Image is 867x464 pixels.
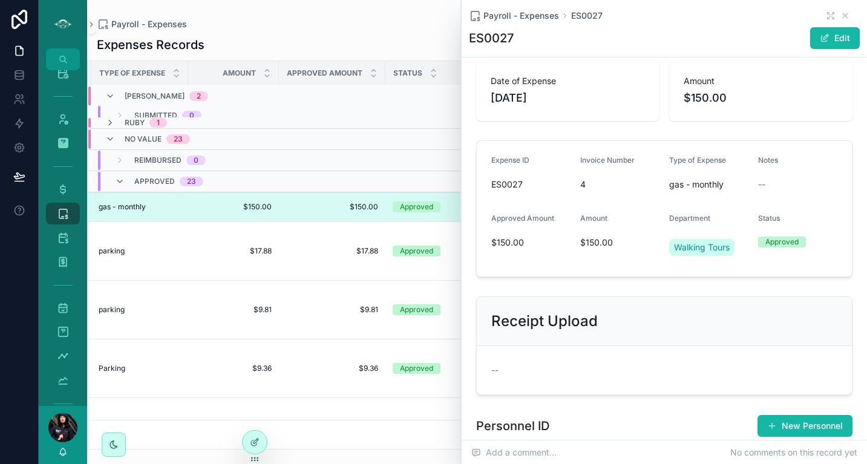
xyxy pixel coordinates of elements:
a: Payroll - Expenses [469,10,559,22]
button: New Personnel [757,415,852,437]
a: Approved [393,363,469,374]
a: parking [99,305,181,315]
span: Type of Expense [669,155,726,165]
h1: Expenses Records [97,36,204,53]
span: gas - monthly [99,202,146,212]
a: $17.88 [286,246,378,256]
span: Status [758,214,780,223]
div: scrollable content [39,70,87,406]
a: $9.36 [195,364,272,373]
a: $9.81 [195,305,272,315]
span: gas - monthly [669,178,748,191]
span: $150.00 [684,90,838,106]
div: Approved [400,363,433,374]
a: Walking Tours [669,239,734,256]
span: parking [99,305,125,315]
div: 1 [157,118,160,128]
span: Expense ID [491,155,529,165]
h1: ES0027 [469,30,514,47]
span: No comments on this record yet [730,446,857,459]
span: ES0027 [491,178,571,191]
div: Approved [400,246,433,257]
div: Approved [765,237,799,247]
a: Payroll - Expenses [97,18,187,30]
span: Date of Expense [491,75,645,87]
div: Approved [400,201,433,212]
span: $150.00 [491,237,571,249]
div: 2 [197,91,201,101]
a: $9.81 [286,305,378,315]
button: Edit [810,27,860,49]
span: Payroll - Expenses [483,10,559,22]
a: gas - monthly [99,202,181,212]
span: Notes [758,155,778,165]
a: Approved [393,201,469,212]
span: No value [125,134,162,144]
span: parking [99,246,125,256]
span: [DATE] [491,90,645,106]
div: 0 [194,155,198,165]
span: Parking [99,364,125,373]
a: $17.88 [195,246,272,256]
span: Reimbursed [134,155,182,165]
span: Payroll - Expenses [111,18,187,30]
span: Add a comment... [471,446,557,459]
a: Approved [393,304,469,315]
a: $150.00 [195,202,272,212]
span: Status [393,68,422,78]
a: Approved [393,246,469,257]
span: Ruby [125,118,145,128]
span: Approved Amount [491,214,554,223]
span: Department [669,214,710,223]
a: parking [99,246,181,256]
img: App logo [53,15,73,34]
span: Amount [223,68,256,78]
span: $150.00 [580,237,659,249]
div: 23 [174,134,183,144]
span: -- [758,178,765,191]
a: ES0027 [571,10,603,22]
h1: Personnel ID [476,417,549,434]
span: Invoice Number [580,155,635,165]
div: Approved [400,304,433,315]
div: 0 [189,111,194,120]
span: 4 [580,178,659,191]
span: Approved Amount [287,68,362,78]
span: Approved [134,177,175,186]
h2: Receipt Upload [491,312,598,331]
span: Amount [580,214,607,223]
span: Submitted [134,111,177,120]
span: -- [491,364,499,376]
a: $9.36 [286,364,378,373]
span: Walking Tours [674,241,730,253]
span: Amount [684,75,838,87]
a: Parking [99,364,181,373]
span: Type of Expense [99,68,165,78]
span: [PERSON_NAME] [125,91,185,101]
div: 23 [187,177,196,186]
a: $150.00 [286,202,378,212]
